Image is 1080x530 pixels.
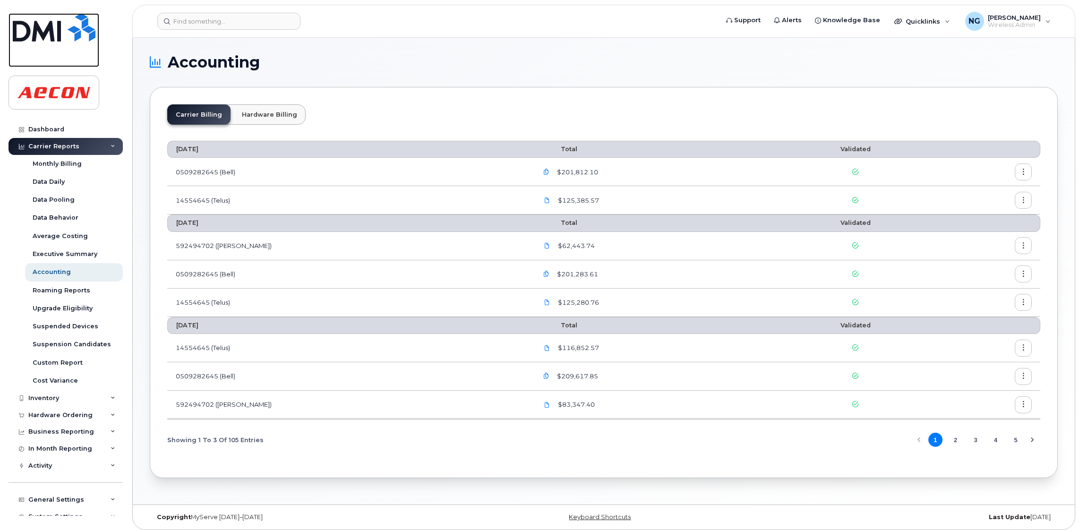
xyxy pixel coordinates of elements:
[538,219,577,226] span: Total
[555,270,598,279] span: $201,283.61
[969,433,983,447] button: Page 3
[989,513,1030,521] strong: Last Update
[167,334,530,362] td: 14554645 (Telus)
[556,196,599,205] span: $125,385.57
[538,145,577,153] span: Total
[555,372,598,381] span: $209,617.85
[167,158,530,186] td: 0509282645 (Bell)
[157,513,191,521] strong: Copyright
[168,55,260,69] span: Accounting
[167,232,530,260] td: 592494702 ([PERSON_NAME])
[555,168,598,177] span: $201,812.10
[167,362,530,391] td: 0509282645 (Bell)
[538,396,556,413] a: Aecon.Rogers-Jul31_2025-3028834765 (1).pdf
[167,186,530,214] td: 14554645 (Telus)
[948,433,962,447] button: Page 2
[538,322,577,329] span: Total
[233,104,306,125] a: Hardware Billing
[780,141,931,158] th: Validated
[928,433,943,447] button: Page 1
[167,289,530,317] td: 14554645 (Telus)
[150,513,453,521] div: MyServe [DATE]–[DATE]
[167,433,264,447] span: Showing 1 To 3 Of 105 Entries
[556,298,599,307] span: $125,280.76
[167,141,530,158] th: [DATE]
[167,260,530,289] td: 0509282645 (Bell)
[569,513,631,521] a: Keyboard Shortcuts
[556,241,595,250] span: $62,443.74
[780,214,931,231] th: Validated
[538,340,556,356] a: Aecon.14554645_1249372741_2025-07-01.pdf
[556,343,599,352] span: $116,852.57
[755,513,1058,521] div: [DATE]
[780,317,931,334] th: Validated
[167,391,530,419] td: 592494702 ([PERSON_NAME])
[538,238,556,254] a: Aecon.Rogers-Aug31_2025-3043668038.pdf
[538,294,556,311] a: 14554645_1260946765_2025-08-01.pdf
[538,192,556,208] a: Aecon.14554645_1272445249_2025-09-01.pdf
[167,317,530,334] th: [DATE]
[1009,433,1023,447] button: Page 5
[556,400,595,409] span: $83,347.40
[989,433,1003,447] button: Page 4
[167,214,530,231] th: [DATE]
[1025,433,1039,447] button: Next Page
